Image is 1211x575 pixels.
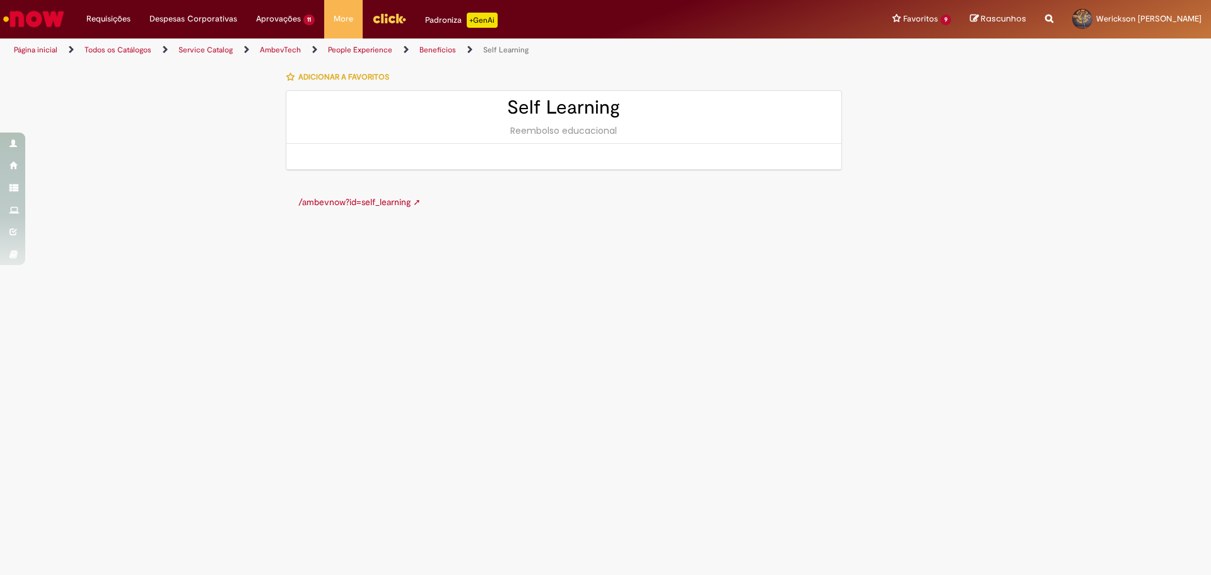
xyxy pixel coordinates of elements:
[260,45,301,55] a: AmbevTech
[940,15,951,25] span: 9
[328,45,392,55] a: People Experience
[85,45,151,55] a: Todos os Catálogos
[1,6,66,32] img: ServiceNow
[372,9,406,28] img: click_logo_yellow_360x200.png
[286,64,396,90] button: Adicionar a Favoritos
[149,13,237,25] span: Despesas Corporativas
[419,45,456,55] a: Benefícios
[299,124,829,137] div: Reembolso educacional
[298,196,421,208] a: /ambevnow?id=self_learning ➚
[256,13,301,25] span: Aprovações
[1096,13,1202,24] span: Werickson [PERSON_NAME]
[483,45,529,55] a: Self Learning
[981,13,1026,25] span: Rascunhos
[86,13,131,25] span: Requisições
[299,97,829,118] h2: Self Learning
[9,39,798,62] ul: Trilhas de página
[14,45,57,55] a: Página inicial
[467,13,498,28] p: +GenAi
[334,13,353,25] span: More
[298,72,389,82] span: Adicionar a Favoritos
[970,13,1026,25] a: Rascunhos
[425,13,498,28] div: Padroniza
[903,13,938,25] span: Favoritos
[303,15,315,25] span: 11
[178,45,233,55] a: Service Catalog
